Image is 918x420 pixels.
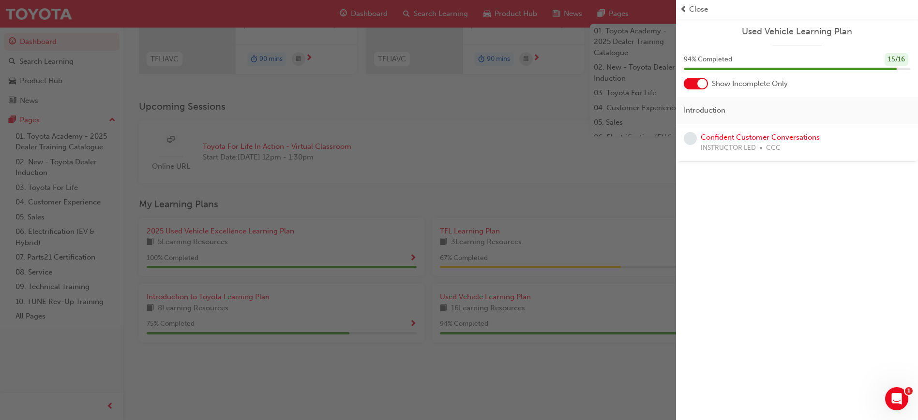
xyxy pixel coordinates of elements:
[766,143,781,154] span: CCC
[701,133,820,142] a: Confident Customer Conversations
[885,53,908,66] div: 15 / 16
[712,78,788,89] span: Show Incomplete Only
[905,387,913,395] span: 1
[680,4,687,15] span: prev-icon
[680,4,914,15] button: prev-iconClose
[701,143,756,154] span: INSTRUCTOR LED
[684,26,910,37] a: Used Vehicle Learning Plan
[684,54,732,65] span: 94 % Completed
[684,105,725,116] span: Introduction
[885,387,908,410] iframe: Intercom live chat
[684,132,697,145] span: learningRecordVerb_NONE-icon
[689,4,708,15] span: Close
